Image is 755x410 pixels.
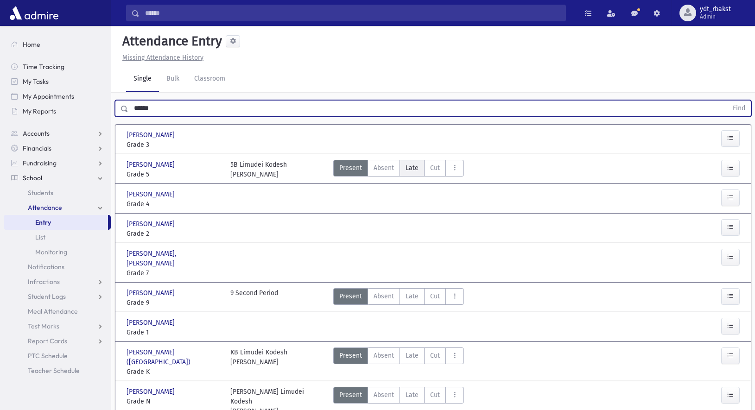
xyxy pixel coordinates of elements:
[4,59,111,74] a: Time Tracking
[127,249,221,268] span: [PERSON_NAME], [PERSON_NAME]
[4,89,111,104] a: My Appointments
[28,337,67,345] span: Report Cards
[4,104,111,119] a: My Reports
[127,387,177,397] span: [PERSON_NAME]
[119,33,222,49] h5: Attendance Entry
[23,159,57,167] span: Fundraising
[127,347,221,367] span: [PERSON_NAME] ([GEOGRAPHIC_DATA])
[339,351,362,360] span: Present
[4,215,108,230] a: Entry
[127,219,177,229] span: [PERSON_NAME]
[230,288,278,308] div: 9 Second Period
[4,319,111,334] a: Test Marks
[28,189,53,197] span: Students
[230,347,287,377] div: KB Limudei Kodesh [PERSON_NAME]
[23,174,42,182] span: School
[4,245,111,259] a: Monitoring
[430,163,440,173] span: Cut
[28,292,66,301] span: Student Logs
[374,351,394,360] span: Absent
[374,163,394,173] span: Absent
[28,352,68,360] span: PTC Schedule
[4,200,111,215] a: Attendance
[127,199,221,209] span: Grade 4
[127,288,177,298] span: [PERSON_NAME]
[127,189,177,199] span: [PERSON_NAME]
[28,278,60,286] span: Infractions
[406,163,419,173] span: Late
[430,291,440,301] span: Cut
[727,101,751,116] button: Find
[4,259,111,274] a: Notifications
[4,37,111,52] a: Home
[4,289,111,304] a: Student Logs
[28,203,62,212] span: Attendance
[7,4,61,22] img: AdmirePro
[127,170,221,179] span: Grade 5
[333,347,464,377] div: AttTypes
[127,160,177,170] span: [PERSON_NAME]
[333,288,464,308] div: AttTypes
[4,348,111,363] a: PTC Schedule
[4,126,111,141] a: Accounts
[28,307,78,315] span: Meal Attendance
[28,366,80,375] span: Teacher Schedule
[127,367,221,377] span: Grade K
[23,92,74,101] span: My Appointments
[230,160,287,179] div: 5B Limudei Kodesh [PERSON_NAME]
[4,334,111,348] a: Report Cards
[119,54,203,62] a: Missing Attendance History
[127,130,177,140] span: [PERSON_NAME]
[4,156,111,170] a: Fundraising
[374,291,394,301] span: Absent
[339,163,362,173] span: Present
[406,291,419,301] span: Late
[127,318,177,328] span: [PERSON_NAME]
[4,363,111,378] a: Teacher Schedule
[122,54,203,62] u: Missing Attendance History
[4,185,111,200] a: Students
[140,5,565,21] input: Search
[127,268,221,278] span: Grade 7
[23,144,51,152] span: Financials
[159,66,187,92] a: Bulk
[4,230,111,245] a: List
[127,298,221,308] span: Grade 9
[430,351,440,360] span: Cut
[127,328,221,337] span: Grade 1
[127,397,221,406] span: Grade N
[127,229,221,239] span: Grade 2
[126,66,159,92] a: Single
[339,291,362,301] span: Present
[4,304,111,319] a: Meal Attendance
[35,233,45,241] span: List
[23,63,64,71] span: Time Tracking
[4,74,111,89] a: My Tasks
[4,141,111,156] a: Financials
[35,218,51,227] span: Entry
[23,40,40,49] span: Home
[35,248,67,256] span: Monitoring
[4,274,111,289] a: Infractions
[700,13,731,20] span: Admin
[28,322,59,330] span: Test Marks
[700,6,731,13] span: ydt_rbakst
[333,160,464,179] div: AttTypes
[127,140,221,150] span: Grade 3
[4,170,111,185] a: School
[374,390,394,400] span: Absent
[406,351,419,360] span: Late
[23,107,56,115] span: My Reports
[339,390,362,400] span: Present
[23,129,50,138] span: Accounts
[187,66,233,92] a: Classroom
[23,77,49,86] span: My Tasks
[28,263,64,271] span: Notifications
